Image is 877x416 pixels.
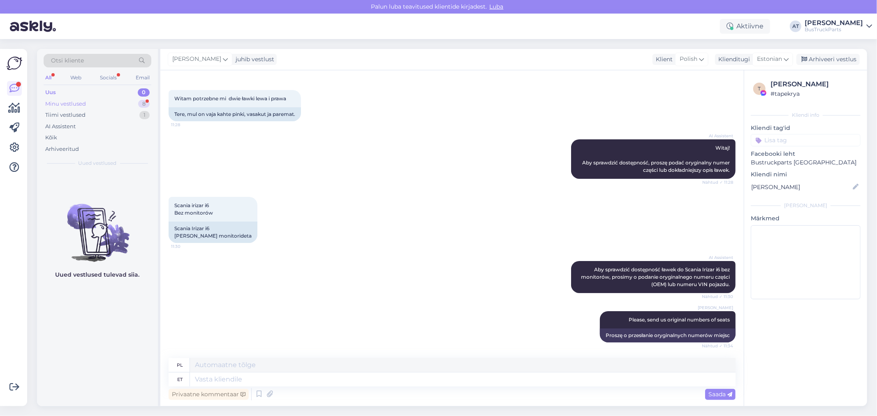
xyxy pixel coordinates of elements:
span: [PERSON_NAME] [172,55,221,64]
span: t [758,86,761,92]
span: Witam potrzebne mi dwie ławki lewa i prawa [174,95,286,102]
span: AI Assistent [702,254,733,261]
div: Uus [45,88,56,97]
span: Uued vestlused [79,159,117,167]
div: Klient [653,55,673,64]
div: 1 [139,111,150,119]
p: Märkmed [751,214,861,223]
div: Kliendi info [751,111,861,119]
span: Please, send us original numbers of seats [629,317,730,323]
div: [PERSON_NAME] [751,202,861,209]
div: [PERSON_NAME] [771,79,858,89]
div: Proszę o przesłanie oryginalnych numerów miejsc [600,328,736,342]
span: 11:28 [171,122,202,128]
p: Kliendi tag'id [751,124,861,132]
div: et [177,372,183,386]
p: Facebooki leht [751,150,861,158]
span: Saada [708,391,732,398]
a: [PERSON_NAME]BusTruckParts [805,20,872,33]
div: AI Assistent [45,122,76,131]
p: Kliendi nimi [751,170,861,179]
div: Email [134,72,151,83]
div: Tere, mul on vaja kahte pinki, vasakut ja paremat. [169,107,301,121]
div: Socials [98,72,118,83]
div: Arhiveeritud [45,145,79,153]
span: [PERSON_NAME] [698,305,733,311]
span: Nähtud ✓ 11:34 [702,343,733,349]
span: Otsi kliente [51,56,84,65]
div: AT [790,21,801,32]
span: Luba [487,3,506,10]
img: No chats [37,189,158,263]
p: Uued vestlused tulevad siia. [56,270,140,279]
div: Tiimi vestlused [45,111,86,119]
div: Web [69,72,83,83]
div: Minu vestlused [45,100,86,108]
div: BusTruckParts [805,26,863,33]
div: Kõik [45,134,57,142]
div: Klienditugi [715,55,750,64]
span: Nähtud ✓ 11:28 [702,179,733,185]
div: juhib vestlust [232,55,274,64]
input: Lisa tag [751,134,861,146]
div: pl [177,358,183,372]
span: Nähtud ✓ 11:30 [702,294,733,300]
div: Privaatne kommentaar [169,389,249,400]
input: Lisa nimi [751,183,851,192]
img: Askly Logo [7,55,22,71]
span: Estonian [757,55,782,64]
div: [PERSON_NAME] [805,20,863,26]
span: 11:30 [171,243,202,250]
div: All [44,72,53,83]
span: AI Assistent [702,133,733,139]
div: 0 [138,88,150,97]
div: # tapekrya [771,89,858,98]
span: Aby sprawdzić dostępność ławek do Scania Irizar i6 bez monitorów, prosimy o podanie oryginalnego ... [581,266,731,287]
span: Polish [680,55,697,64]
span: Scania irizar i6 Bez monitorów [174,202,213,216]
div: Aktiivne [720,19,770,34]
div: 8 [138,100,150,108]
div: Scania Irizar i6 [PERSON_NAME] monitorideta [169,222,257,243]
p: Bustruckparts [GEOGRAPHIC_DATA] [751,158,861,167]
div: Arhiveeri vestlus [796,54,860,65]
